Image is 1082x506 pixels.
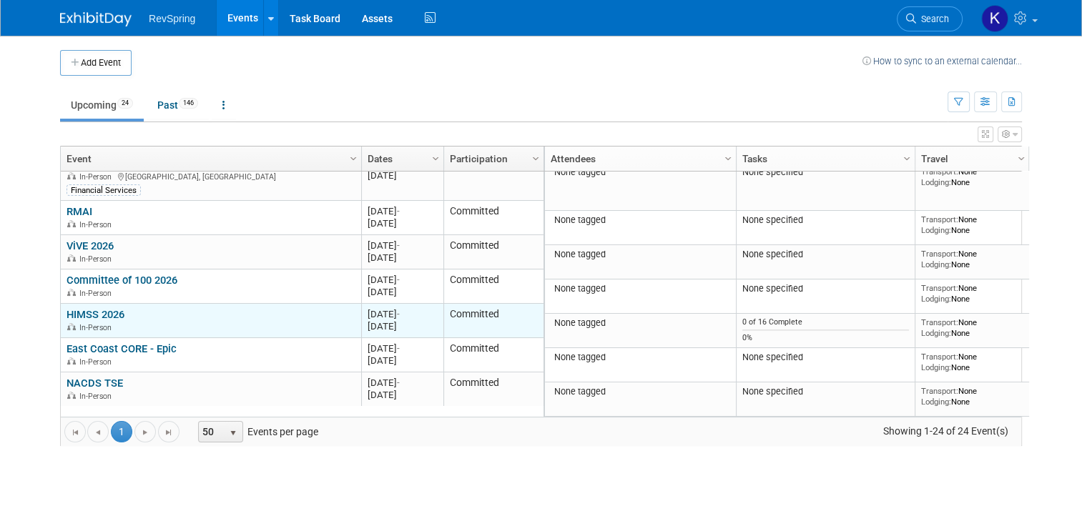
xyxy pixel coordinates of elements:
span: In-Person [79,392,116,401]
img: In-Person Event [67,323,76,330]
td: Committed [443,304,544,338]
td: Committed [443,153,544,201]
div: None tagged [551,283,731,294]
span: Events per page [180,421,333,442]
span: In-Person [79,220,116,229]
span: Transport: [921,214,958,224]
div: None specified [742,352,910,363]
td: Committed [443,201,544,235]
span: - [397,343,400,354]
img: In-Person Event [67,289,76,296]
div: [GEOGRAPHIC_DATA], [GEOGRAPHIC_DATA] [67,170,355,182]
a: NACDS TSE [67,377,123,390]
span: RevSpring [149,13,195,24]
span: Lodging: [921,328,951,338]
div: None specified [742,386,910,397]
a: Column Settings [721,147,737,168]
a: Past146 [147,91,209,119]
div: [DATE] [368,252,437,264]
span: 50 [199,422,223,442]
span: - [397,309,400,319]
div: None specified [742,283,910,294]
a: East Coast CORE - Epic [67,342,177,355]
span: Lodging: [921,362,951,372]
img: Kelsey Culver [981,5,1008,32]
a: Tasks [742,147,905,171]
div: None None [921,352,1024,372]
a: Dates [368,147,434,171]
a: Column Settings [528,147,544,168]
a: Go to the previous page [87,421,109,442]
div: [DATE] [368,286,437,298]
td: Committed [443,338,544,372]
span: Lodging: [921,294,951,304]
span: In-Person [79,357,116,367]
span: Transport: [921,317,958,327]
a: Travel [921,147,1020,171]
a: Go to the next page [134,421,156,442]
div: None tagged [551,352,731,363]
span: Column Settings [901,153,913,164]
span: 1 [111,421,132,442]
a: RMAI [67,205,92,218]
a: Column Settings [1014,147,1030,168]
span: Showing 1-24 of 24 Event(s) [870,421,1021,441]
div: 0 of 16 Complete [742,317,910,327]
a: Go to the first page [64,421,86,442]
td: Committed [443,269,544,304]
div: None tagged [551,249,731,260]
span: - [397,206,400,217]
div: [DATE] [368,308,437,320]
img: In-Person Event [67,357,76,364]
span: 146 [179,98,198,109]
span: - [397,240,400,251]
td: Committed [443,372,544,407]
span: Transport: [921,249,958,259]
div: None tagged [551,167,731,178]
img: In-Person Event [67,254,76,262]
a: Column Settings [428,147,444,168]
div: None specified [742,167,910,178]
a: Go to the last page [158,421,179,442]
a: Column Settings [346,147,362,168]
span: - [397,274,400,285]
div: [DATE] [368,205,437,217]
span: In-Person [79,254,116,264]
img: In-Person Event [67,220,76,227]
div: [DATE] [368,274,437,286]
span: 24 [117,98,133,109]
div: 0% [742,333,910,343]
a: Column Settings [900,147,915,168]
div: [DATE] [368,342,437,354]
span: In-Person [79,289,116,298]
div: None None [921,167,1024,187]
span: Go to the first page [69,427,81,438]
span: Lodging: [921,397,951,407]
span: Lodging: [921,259,951,269]
span: Column Settings [530,153,541,164]
span: Transport: [921,386,958,396]
span: - [397,377,400,388]
div: Financial Services [67,184,141,196]
button: Add Event [60,50,132,76]
span: Transport: [921,352,958,362]
div: [DATE] [368,354,437,367]
span: select [227,427,239,439]
div: None None [921,249,1024,269]
a: Attendees [551,147,727,171]
div: None None [921,283,1024,304]
td: Committed [443,235,544,269]
a: How to sync to an external calendar... [862,56,1022,66]
div: [DATE] [368,377,437,389]
div: None None [921,214,1024,235]
a: ViVE 2026 [67,239,114,252]
span: Transport: [921,283,958,293]
a: HIMSS 2026 [67,308,124,321]
div: None tagged [551,386,731,397]
span: Column Settings [722,153,734,164]
span: In-Person [79,323,116,332]
span: Go to the last page [163,427,174,438]
div: [DATE] [368,239,437,252]
span: Go to the next page [139,427,151,438]
span: Lodging: [921,225,951,235]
